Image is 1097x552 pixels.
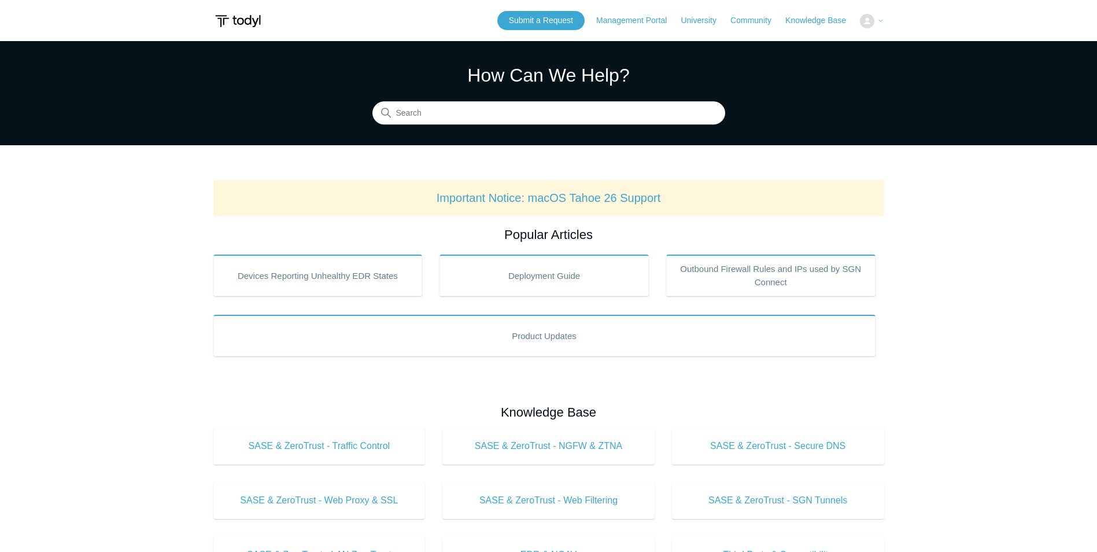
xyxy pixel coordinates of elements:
[213,225,884,244] h2: Popular Articles
[681,14,727,27] a: University
[460,494,637,507] span: SASE & ZeroTrust - Web Filtering
[213,315,876,356] a: Product Updates
[785,14,858,27] a: Knowledge Base
[213,482,426,519] a: SASE & ZeroTrust - Web Proxy & SSL
[442,482,655,519] a: SASE & ZeroTrust - Web Filtering
[497,11,585,30] a: Submit a Request
[596,14,678,27] a: Management Portal
[730,14,783,27] a: Community
[213,10,263,32] img: Todyl Support Center Help Center home page
[231,494,408,507] span: SASE & ZeroTrust - Web Proxy & SSL
[672,428,884,465] a: SASE & ZeroTrust - Secure DNS
[213,403,884,422] h2: Knowledge Base
[372,61,725,89] h1: How Can We Help?
[689,439,867,453] span: SASE & ZeroTrust - Secure DNS
[672,482,884,519] a: SASE & ZeroTrust - SGN Tunnels
[372,102,725,125] input: Search
[213,255,423,296] a: Devices Reporting Unhealthy EDR States
[437,192,661,204] a: Important Notice: macOS Tahoe 26 Support
[666,255,876,296] a: Outbound Firewall Rules and IPs used by SGN Connect
[442,428,655,465] a: SASE & ZeroTrust - NGFW & ZTNA
[439,255,649,296] a: Deployment Guide
[460,439,637,453] span: SASE & ZeroTrust - NGFW & ZTNA
[689,494,867,507] span: SASE & ZeroTrust - SGN Tunnels
[213,428,426,465] a: SASE & ZeroTrust - Traffic Control
[231,439,408,453] span: SASE & ZeroTrust - Traffic Control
